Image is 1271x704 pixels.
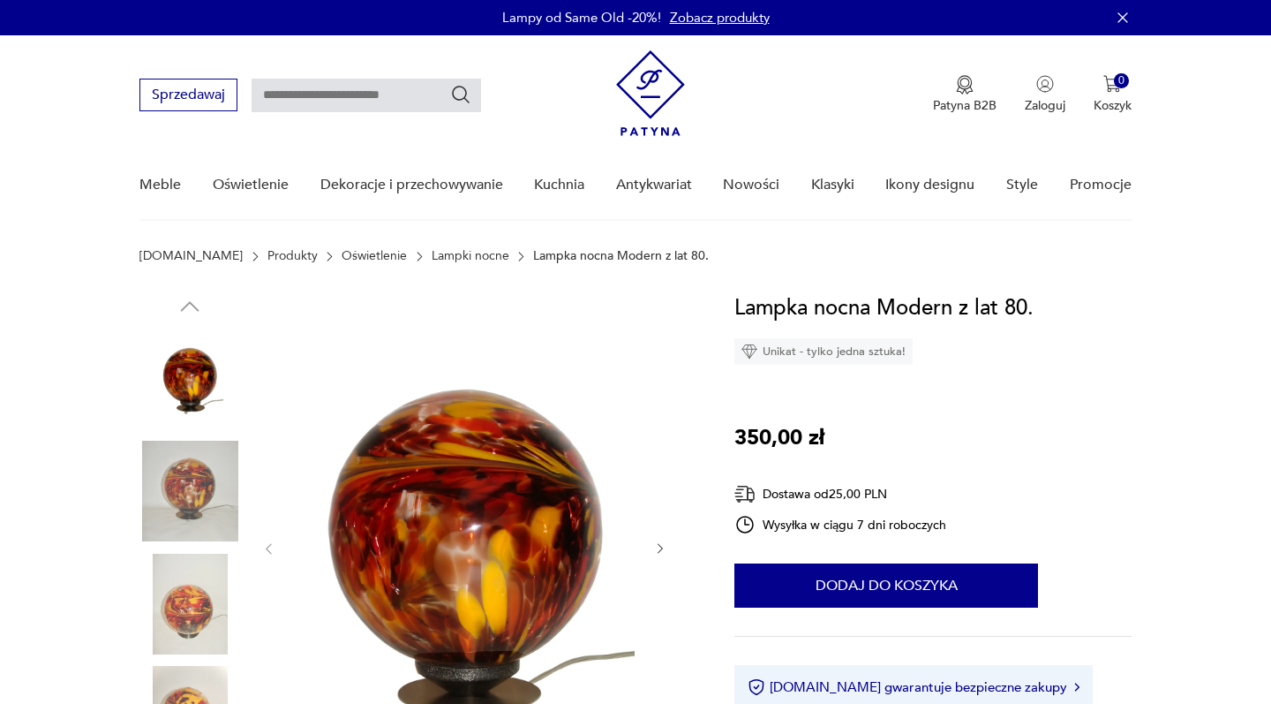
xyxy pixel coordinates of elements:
img: Ikona certyfikatu [748,678,765,696]
p: Lampka nocna Modern z lat 80. [533,249,709,263]
img: Ikona koszyka [1103,75,1121,93]
button: [DOMAIN_NAME] gwarantuje bezpieczne zakupy [748,678,1079,696]
img: Ikona medalu [956,75,974,95]
img: Ikona diamentu [741,344,757,360]
button: Zaloguj [1025,75,1065,114]
div: Wysyłka w ciągu 7 dni roboczych [734,514,946,535]
a: Nowości [723,151,779,219]
img: Ikona strzałki w prawo [1074,683,1079,692]
button: Sprzedawaj [139,79,237,111]
a: Lampki nocne [432,249,509,263]
button: Dodaj do koszyka [734,564,1038,608]
img: Zdjęcie produktu Lampka nocna Modern z lat 80. [139,329,240,429]
button: 0Koszyk [1094,75,1132,114]
img: Zdjęcie produktu Lampka nocna Modern z lat 80. [139,554,240,655]
a: Promocje [1070,151,1132,219]
a: Antykwariat [616,151,692,219]
a: Ikona medaluPatyna B2B [933,75,996,114]
p: Koszyk [1094,97,1132,114]
a: Produkty [267,249,318,263]
a: Sprzedawaj [139,90,237,102]
a: [DOMAIN_NAME] [139,249,243,263]
img: Ikonka użytkownika [1036,75,1054,93]
img: Zdjęcie produktu Lampka nocna Modern z lat 80. [139,441,240,541]
img: Patyna - sklep z meblami i dekoracjami vintage [616,50,685,136]
a: Kuchnia [534,151,584,219]
a: Meble [139,151,181,219]
img: Ikona dostawy [734,483,756,505]
button: Patyna B2B [933,75,996,114]
a: Style [1006,151,1038,219]
a: Dekoracje i przechowywanie [320,151,503,219]
p: Lampy od Same Old -20%! [502,9,661,26]
h1: Lampka nocna Modern z lat 80. [734,291,1034,325]
a: Klasyki [811,151,854,219]
button: Szukaj [450,84,471,105]
p: 350,00 zł [734,421,824,455]
p: Patyna B2B [933,97,996,114]
p: Zaloguj [1025,97,1065,114]
div: Dostawa od 25,00 PLN [734,483,946,505]
a: Oświetlenie [213,151,289,219]
div: 0 [1114,73,1129,88]
a: Oświetlenie [342,249,407,263]
div: Unikat - tylko jedna sztuka! [734,338,913,365]
a: Zobacz produkty [670,9,770,26]
a: Ikony designu [885,151,974,219]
